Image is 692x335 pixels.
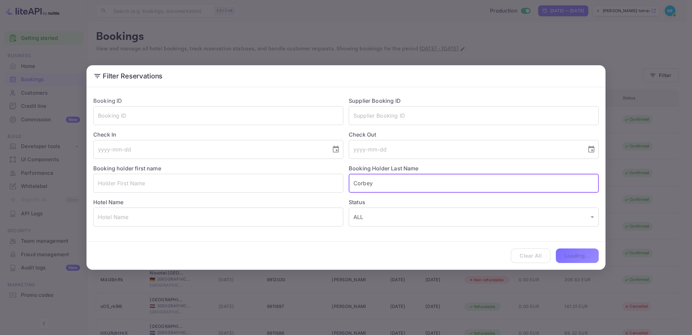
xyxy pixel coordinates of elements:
label: Booking Holder Last Name [349,165,419,172]
input: Holder First Name [93,174,343,193]
h2: Filter Reservations [86,65,605,87]
input: Holder Last Name [349,174,599,193]
label: Check In [93,130,343,139]
input: yyyy-mm-dd [349,140,582,159]
input: Booking ID [93,106,343,125]
label: Status [349,198,599,206]
input: Hotel Name [93,208,343,226]
input: yyyy-mm-dd [93,140,326,159]
input: Supplier Booking ID [349,106,599,125]
label: Booking holder first name [93,165,161,172]
label: Hotel Name [93,199,124,206]
label: Booking ID [93,97,122,104]
button: Choose date [329,143,343,156]
div: ALL [349,208,599,226]
label: Check Out [349,130,599,139]
label: Supplier Booking ID [349,97,401,104]
button: Choose date [585,143,598,156]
